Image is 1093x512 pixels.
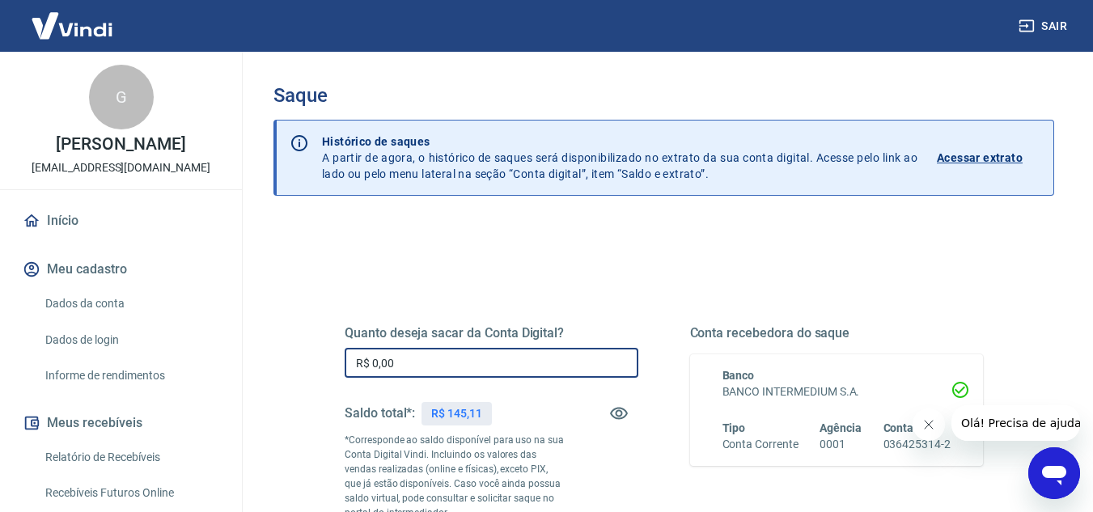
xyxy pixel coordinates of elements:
span: Conta [883,421,914,434]
p: [EMAIL_ADDRESS][DOMAIN_NAME] [32,159,210,176]
span: Agência [820,421,862,434]
iframe: Mensagem da empresa [951,405,1080,441]
p: Acessar extrato [937,150,1023,166]
button: Meu cadastro [19,252,222,287]
h6: BANCO INTERMEDIUM S.A. [722,383,951,400]
img: Vindi [19,1,125,50]
a: Início [19,203,222,239]
h5: Quanto deseja sacar da Conta Digital? [345,325,638,341]
h3: Saque [273,84,1054,107]
a: Recebíveis Futuros Online [39,476,222,510]
span: Banco [722,369,755,382]
h5: Saldo total*: [345,405,415,421]
h5: Conta recebedora do saque [690,325,984,341]
a: Dados da conta [39,287,222,320]
div: G [89,65,154,129]
h6: 036425314-2 [883,436,951,453]
p: R$ 145,11 [431,405,482,422]
a: Informe de rendimentos [39,359,222,392]
iframe: Fechar mensagem [913,408,945,441]
p: A partir de agora, o histórico de saques será disponibilizado no extrato da sua conta digital. Ac... [322,133,917,182]
button: Meus recebíveis [19,405,222,441]
a: Dados de login [39,324,222,357]
p: Histórico de saques [322,133,917,150]
span: Olá! Precisa de ajuda? [10,11,136,24]
h6: Conta Corrente [722,436,799,453]
span: Tipo [722,421,746,434]
a: Acessar extrato [937,133,1040,182]
button: Sair [1015,11,1074,41]
h6: 0001 [820,436,862,453]
a: Relatório de Recebíveis [39,441,222,474]
p: [PERSON_NAME] [56,136,185,153]
iframe: Botão para abrir a janela de mensagens [1028,447,1080,499]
